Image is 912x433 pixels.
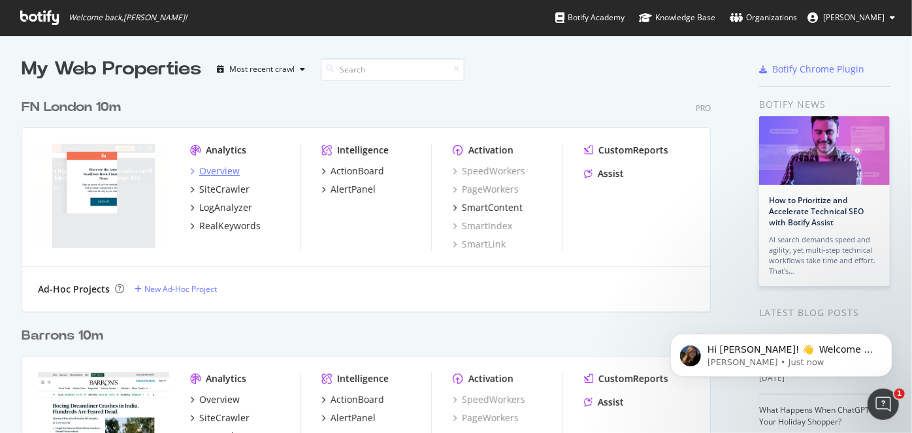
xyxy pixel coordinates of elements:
a: SmartIndex [453,219,512,233]
a: SiteCrawler [190,183,250,196]
div: Ad-Hoc Projects [38,283,110,296]
iframe: Intercom live chat [868,389,899,420]
a: PageWorkers [453,411,519,425]
input: Search [321,58,464,81]
span: Rudy Mishra [823,12,885,23]
span: 1 [894,389,905,399]
div: New Ad-Hoc Project [144,283,217,295]
div: LogAnalyzer [199,201,252,214]
a: SmartLink [453,238,506,251]
div: Assist [598,396,624,409]
div: AlertPanel [331,411,376,425]
a: RealKeywords [190,219,261,233]
div: FN London 10m [22,98,121,117]
div: AI search demands speed and agility, yet multi-step technical workflows take time and effort. Tha... [769,234,880,276]
a: ActionBoard [321,393,384,406]
button: [PERSON_NAME] [797,7,905,28]
div: CustomReports [598,372,668,385]
div: Organizations [730,11,797,24]
a: ActionBoard [321,165,384,178]
span: Welcome back, [PERSON_NAME] ! [69,12,187,23]
div: Knowledge Base [639,11,715,24]
iframe: Intercom notifications message [651,306,912,398]
div: RealKeywords [199,219,261,233]
a: How to Prioritize and Accelerate Technical SEO with Botify Assist [769,195,864,228]
div: Intelligence [337,144,389,157]
div: Assist [598,167,624,180]
div: Barrons 10m [22,327,103,345]
a: Overview [190,165,240,178]
div: Analytics [206,144,246,157]
a: Barrons 10m [22,327,108,345]
div: SiteCrawler [199,411,250,425]
a: Assist [584,396,624,409]
div: Most recent crawl [229,65,295,73]
a: SpeedWorkers [453,393,525,406]
a: Assist [584,167,624,180]
a: AlertPanel [321,411,376,425]
div: Intelligence [337,372,389,385]
div: ActionBoard [331,165,384,178]
div: SmartContent [462,201,523,214]
div: ActionBoard [331,393,384,406]
div: Activation [468,144,513,157]
a: CustomReports [584,372,668,385]
a: Overview [190,393,240,406]
a: CustomReports [584,144,668,157]
a: AlertPanel [321,183,376,196]
div: SiteCrawler [199,183,250,196]
div: CustomReports [598,144,668,157]
a: SiteCrawler [190,411,250,425]
button: Most recent crawl [212,59,310,80]
a: Botify Chrome Plugin [759,63,864,76]
img: www.FNlondon.com [38,144,169,249]
div: AlertPanel [331,183,376,196]
a: FN London 10m [22,98,126,117]
div: Botify Academy [555,11,625,24]
div: Overview [199,165,240,178]
a: SpeedWorkers [453,165,525,178]
div: Botify news [759,97,890,112]
img: How to Prioritize and Accelerate Technical SEO with Botify Assist [759,116,890,185]
a: LogAnalyzer [190,201,252,214]
a: What Happens When ChatGPT Is Your Holiday Shopper? [759,404,877,427]
a: PageWorkers [453,183,519,196]
div: Activation [468,372,513,385]
div: Overview [199,393,240,406]
div: Pro [696,103,711,114]
div: Analytics [206,372,246,385]
a: SmartContent [453,201,523,214]
div: Latest Blog Posts [759,306,890,320]
div: My Web Properties [22,56,201,82]
div: Botify Chrome Plugin [772,63,864,76]
a: New Ad-Hoc Project [135,283,217,295]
